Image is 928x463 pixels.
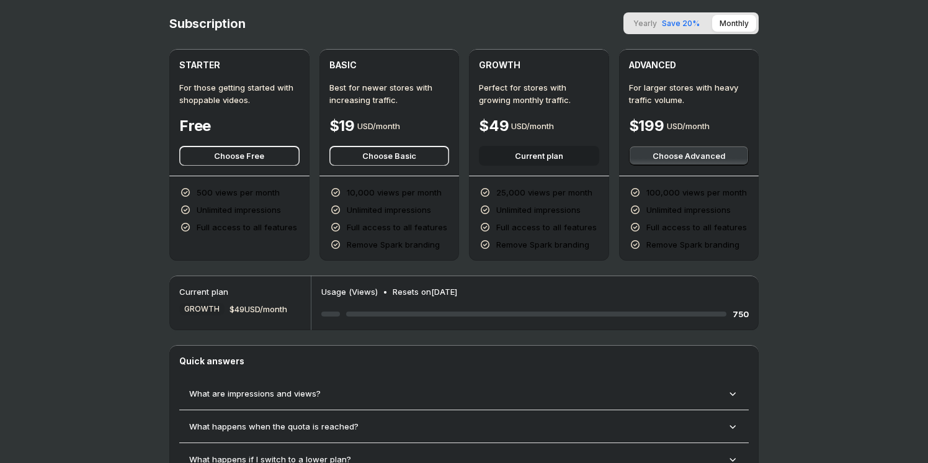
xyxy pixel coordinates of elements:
p: Quick answers [179,355,749,367]
h5: 750 [733,308,749,320]
span: Save 20% [662,19,700,28]
p: Usage (Views) [321,285,378,298]
p: Unlimited impressions [197,204,281,216]
h4: ADVANCED [629,59,676,71]
h4: BASIC [329,59,357,71]
button: Choose Free [179,146,300,166]
span: Choose Advanced [653,150,725,162]
h4: $49 [479,116,509,136]
p: Best for newer stores with increasing traffic. [329,81,450,106]
span: Choose Free [214,150,264,162]
p: Full access to all features [646,221,747,233]
p: USD/month [511,120,554,132]
p: Unlimited impressions [347,204,431,216]
p: For larger stores with heavy traffic volume. [629,81,749,106]
p: 100,000 views per month [646,186,747,199]
p: • [383,285,388,298]
p: USD/month [357,120,400,132]
button: Choose Basic [329,146,450,166]
p: 500 views per month [197,186,280,199]
p: Resets on [DATE] [393,285,457,298]
span: What happens when the quota is reached? [189,420,359,433]
p: Perfect for stores with growing monthly traffic. [479,81,599,106]
span: Yearly [633,19,657,28]
p: 10,000 views per month [347,186,442,199]
p: Remove Spark branding [496,238,589,251]
span: Choose Basic [362,150,416,162]
button: Monthly [712,15,756,32]
span: What are impressions and views? [189,387,321,400]
p: Full access to all features [496,221,597,233]
span: $49 USD/month [230,303,287,315]
p: Unlimited impressions [496,204,581,216]
span: GROWTH [184,304,220,314]
p: For those getting started with shoppable videos. [179,81,300,106]
p: 25,000 views per month [496,186,592,199]
h5: Current plan [179,285,228,298]
p: Unlimited impressions [646,204,731,216]
p: USD/month [667,120,710,132]
h4: GROWTH [479,59,520,71]
p: Remove Spark branding [347,238,440,251]
button: Choose Advanced [629,146,749,166]
h4: $199 [629,116,664,136]
h4: Free [179,116,211,136]
p: Full access to all features [347,221,447,233]
h4: STARTER [179,59,220,71]
p: Remove Spark branding [646,238,739,251]
button: YearlySave 20% [626,15,707,32]
p: Full access to all features [197,221,297,233]
h4: Subscription [169,16,246,31]
h4: $19 [329,116,355,136]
